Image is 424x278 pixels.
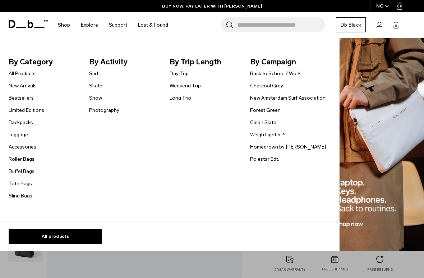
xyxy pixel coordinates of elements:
[9,155,34,163] a: Roller Bags
[250,143,326,151] a: Homegrown by [PERSON_NAME]
[170,82,201,90] a: Weekend Trip
[9,192,32,200] a: Sling Bags
[9,180,32,187] a: Tote Bags
[250,70,301,77] a: Back to School / Work
[9,119,33,126] a: Backpacks
[89,94,102,102] a: Snow
[250,82,283,90] a: Charcoal Grey
[9,56,86,68] span: By Category
[9,168,34,175] a: Duffel Bags
[89,106,119,114] a: Photography
[9,70,36,77] a: All Products
[9,143,36,151] a: Accessories
[250,119,276,126] a: Clean Slate
[340,38,424,251] img: Db
[250,94,326,102] a: New Amsterdam Surf Association
[250,131,286,138] a: Weigh Lighter™
[9,229,102,244] a: All products
[9,106,44,114] a: Limited Editions
[250,155,279,163] a: Polestar Edt.
[336,17,366,32] a: Db Black
[81,12,98,38] a: Explore
[250,56,327,68] span: By Campaign
[89,70,98,77] a: Surf
[89,56,166,68] span: By Activity
[170,94,191,102] a: Long Trip
[89,82,102,90] a: Skate
[250,106,281,114] a: Forest Green
[58,12,70,38] a: Shop
[138,12,168,38] a: Lost & Found
[109,12,127,38] a: Support
[9,94,34,102] a: Bestsellers
[9,82,37,90] a: New Arrivals
[9,131,28,138] a: Luggage
[170,70,189,77] a: Day Trip
[52,12,174,38] nav: Main Navigation
[162,3,262,9] a: BUY NOW, PAY LATER WITH [PERSON_NAME]
[170,56,246,68] span: By Trip Length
